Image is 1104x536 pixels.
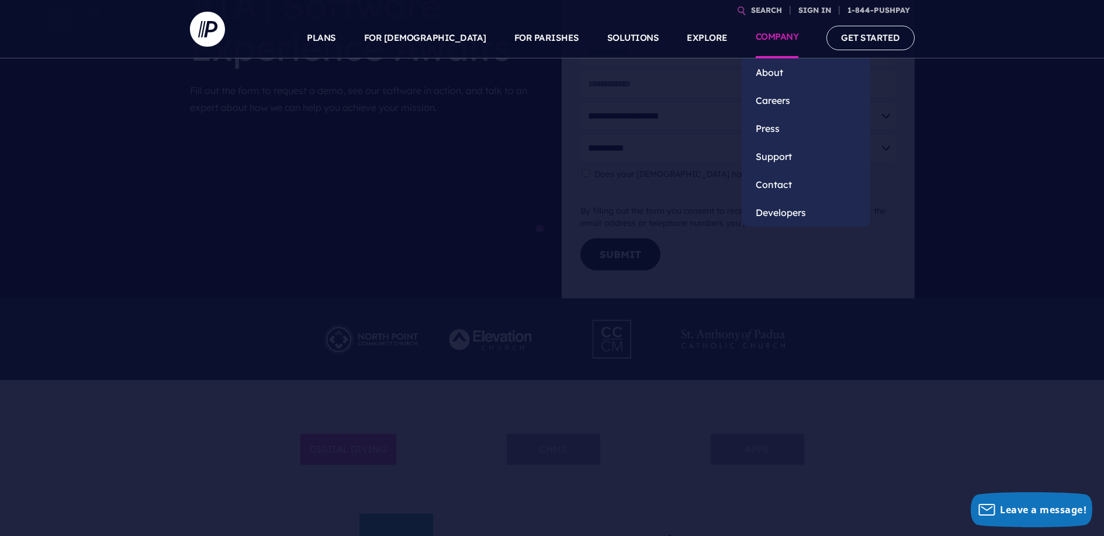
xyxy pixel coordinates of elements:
[687,18,728,58] a: EXPLORE
[1000,503,1086,516] span: Leave a message!
[742,86,870,114] a: Careers
[742,142,870,170] a: Support
[826,26,915,50] a: GET STARTED
[742,199,870,227] a: Developers
[364,18,486,58] a: FOR [DEMOGRAPHIC_DATA]
[742,58,870,86] a: About
[742,114,870,142] a: Press
[742,170,870,199] a: Contact
[307,18,336,58] a: PLANS
[756,18,799,58] a: COMPANY
[607,18,659,58] a: SOLUTIONS
[514,18,579,58] a: FOR PARISHES
[971,492,1092,527] button: Leave a message!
